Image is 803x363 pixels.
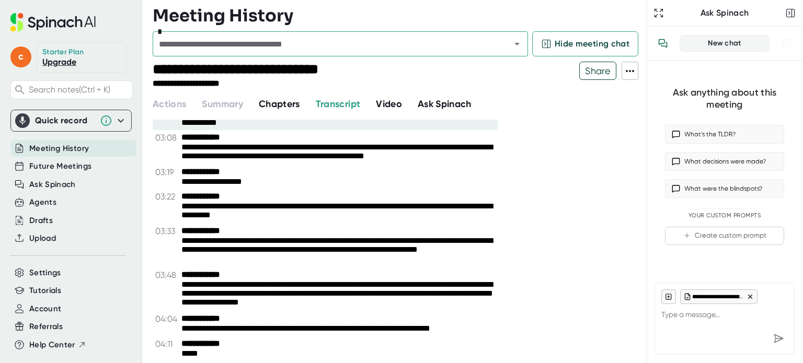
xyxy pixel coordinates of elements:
[376,97,402,111] button: Video
[579,62,616,80] button: Share
[316,97,361,111] button: Transcript
[10,46,31,67] span: c
[29,321,63,333] button: Referrals
[29,215,53,227] button: Drafts
[29,339,86,351] button: Help Center
[29,303,61,315] button: Account
[665,227,784,245] button: Create custom prompt
[202,97,243,111] button: Summary
[155,192,179,202] span: 03:22
[510,37,524,51] button: Open
[555,38,629,50] span: Hide meeting chat
[155,270,179,280] span: 03:48
[29,196,56,208] button: Agents
[29,143,89,155] button: Meeting History
[29,285,61,297] button: Tutorials
[29,85,130,95] span: Search notes (Ctrl + K)
[665,152,784,171] button: What decisions were made?
[153,6,293,26] h3: Meeting History
[651,6,666,20] button: Expand to Ask Spinach page
[666,8,783,18] div: Ask Spinach
[376,98,402,110] span: Video
[769,329,788,348] div: Send message
[153,98,186,110] span: Actions
[532,31,638,56] button: Hide meeting chat
[42,57,76,67] a: Upgrade
[202,98,243,110] span: Summary
[29,179,76,191] button: Ask Spinach
[783,6,798,20] button: Close conversation sidebar
[665,179,784,198] button: What were the blindspots?
[155,167,179,177] span: 03:19
[155,133,179,143] span: 03:08
[15,110,127,131] div: Quick record
[35,115,95,126] div: Quick record
[42,48,84,57] div: Starter Plan
[29,232,56,244] button: Upload
[155,226,179,236] span: 03:33
[418,97,472,111] button: Ask Spinach
[29,267,61,279] button: Settings
[580,62,616,80] span: Share
[316,98,361,110] span: Transcript
[29,160,91,172] button: Future Meetings
[686,39,763,48] div: New chat
[155,314,179,324] span: 04:04
[665,125,784,144] button: What’s the TLDR?
[259,98,300,110] span: Chapters
[418,98,472,110] span: Ask Spinach
[29,339,75,351] span: Help Center
[155,339,179,349] span: 04:11
[665,87,784,110] div: Ask anything about this meeting
[259,97,300,111] button: Chapters
[153,97,186,111] button: Actions
[652,33,673,54] button: View conversation history
[665,212,784,219] div: Your Custom Prompts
